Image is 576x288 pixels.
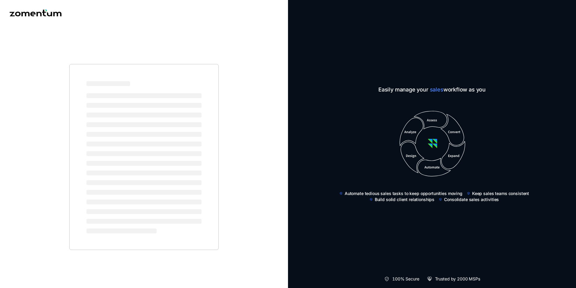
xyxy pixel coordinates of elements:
[444,197,499,203] span: Consolidate sales activities
[435,276,480,282] span: Trusted by 2000 MSPs
[392,276,419,282] span: 100% Secure
[10,10,61,16] img: Zomentum logo
[472,190,529,197] span: Keep sales teams consistent
[334,85,530,94] span: Easily manage your workflow as you
[345,190,462,197] span: Automate tedious sales tasks to keep opportunities moving
[430,86,443,93] span: sales
[375,197,435,203] span: Build solid client relationships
